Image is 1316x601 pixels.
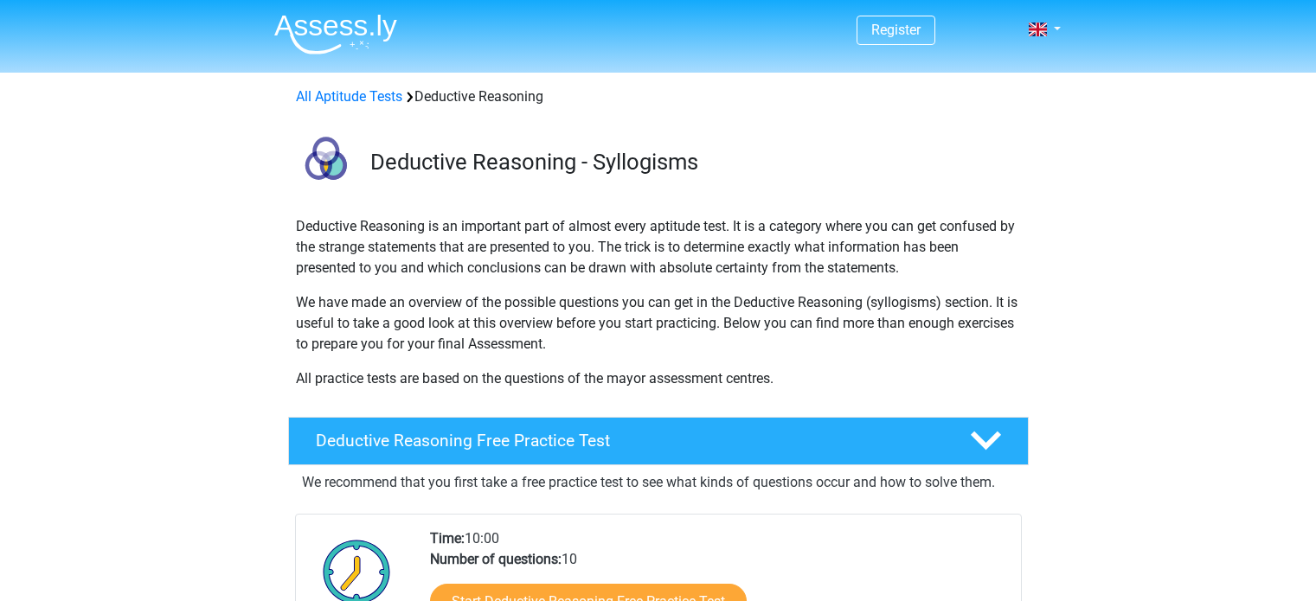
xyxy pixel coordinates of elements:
p: All practice tests are based on the questions of the mayor assessment centres. [296,368,1021,389]
h3: Deductive Reasoning - Syllogisms [370,149,1015,176]
a: All Aptitude Tests [296,88,402,105]
p: We recommend that you first take a free practice test to see what kinds of questions occur and ho... [302,472,1015,493]
img: deductive reasoning [289,128,363,201]
div: Deductive Reasoning [289,86,1028,107]
h4: Deductive Reasoning Free Practice Test [316,431,942,451]
a: Register [871,22,921,38]
img: Assessly [274,14,397,54]
p: We have made an overview of the possible questions you can get in the Deductive Reasoning (syllog... [296,292,1021,355]
p: Deductive Reasoning is an important part of almost every aptitude test. It is a category where yo... [296,216,1021,278]
b: Time: [430,530,465,547]
a: Deductive Reasoning Free Practice Test [281,417,1036,465]
b: Number of questions: [430,551,562,567]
